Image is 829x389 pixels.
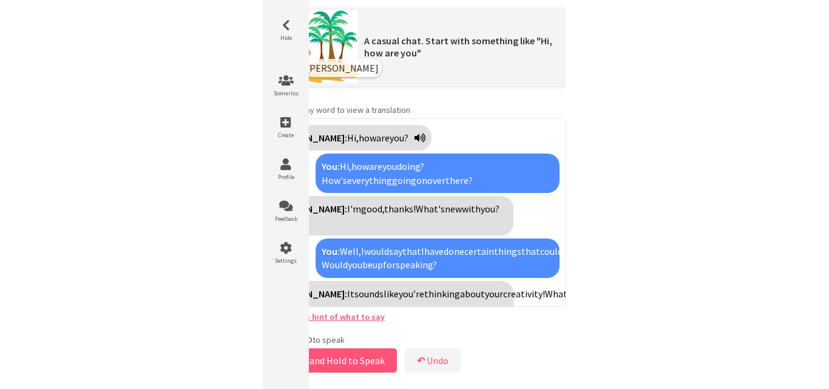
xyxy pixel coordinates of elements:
span: things [494,245,521,257]
span: Create [268,131,304,139]
span: A casual chat. Start with something like "Hi, how are you" [364,35,552,59]
span: creativity! [503,288,545,300]
span: going [392,174,416,186]
span: I [421,245,424,257]
span: I'm [347,203,361,215]
b: ↶ [417,354,425,367]
span: like [384,288,399,300]
div: Click to translate [316,238,560,278]
span: Feedback [268,215,304,223]
span: could [540,245,563,257]
span: certain [464,245,494,257]
span: there? [445,174,473,186]
span: Well, [340,245,361,257]
span: good, [361,203,384,215]
span: Profile [268,173,304,181]
span: It [347,288,354,300]
div: Click to translate [269,281,513,320]
span: I [361,245,364,257]
span: speaking? [396,259,437,271]
p: any word to view a translation [263,104,566,115]
button: Press and Hold to Speak [263,348,397,373]
span: have [424,245,444,257]
span: for [383,259,396,271]
span: thanks! [384,203,416,215]
strong: [PERSON_NAME]: [276,288,347,300]
span: doing? [397,160,424,172]
span: sounds [354,288,384,300]
strong: You: [322,245,340,257]
div: Click to translate [316,154,560,193]
span: Hi, [340,160,351,172]
strong: [PERSON_NAME]: [276,132,347,144]
div: Click to translate [269,125,431,151]
div: Click to translate [269,196,513,235]
button: ↶Undo [405,348,461,373]
img: Scenario Image [297,10,358,83]
span: you [348,259,362,271]
span: Settings [268,257,304,265]
span: thinking [424,288,460,300]
span: your [485,288,503,300]
span: would [364,245,389,257]
span: Scenarios [268,89,304,97]
span: about [460,288,485,300]
span: that [521,245,540,257]
span: are [376,132,390,144]
span: What's [416,203,445,215]
span: Hi, [347,132,359,144]
span: up [373,259,383,271]
span: on [416,174,427,186]
span: have [563,245,582,257]
span: you? [481,203,499,215]
span: you? [390,132,408,144]
span: how [359,132,376,144]
span: [PERSON_NAME] [306,62,379,74]
span: Would [322,259,348,271]
span: be [362,259,373,271]
span: you [382,160,397,172]
span: done [444,245,464,257]
span: everything [347,174,392,186]
span: Hide [268,34,304,42]
span: say [389,245,402,257]
span: How's [322,174,347,186]
span: how [351,160,369,172]
strong: [PERSON_NAME]: [276,203,347,215]
span: new [445,203,462,215]
a: Stuck? Get a hint of what to say [263,311,385,322]
span: with [462,203,481,215]
span: are [369,160,382,172]
p: Press & to speak [263,334,566,345]
strong: You: [322,160,340,172]
span: you’re [399,288,424,300]
span: What [545,288,567,300]
span: that [402,245,421,257]
span: over [427,174,445,186]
